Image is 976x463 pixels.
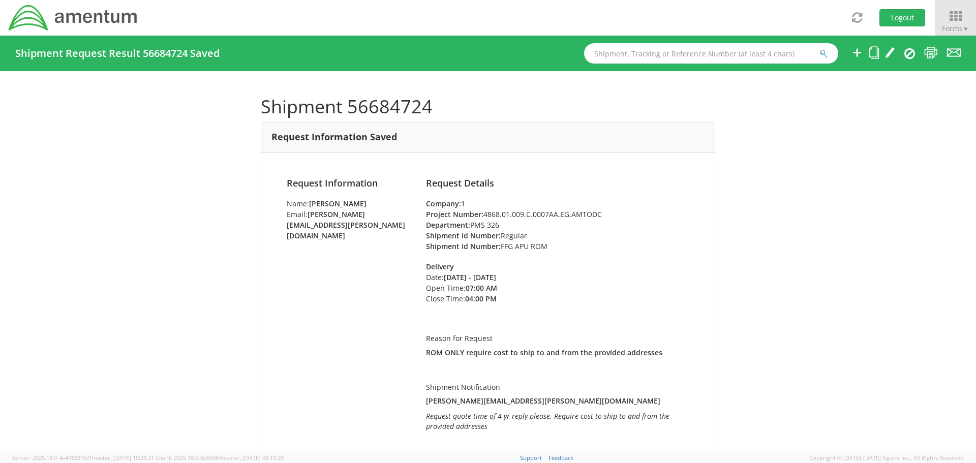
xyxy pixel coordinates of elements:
[426,178,689,189] h4: Request Details
[261,97,715,117] h1: Shipment 56684724
[309,199,367,208] strong: [PERSON_NAME]
[426,283,528,293] li: Open Time:
[426,209,483,219] strong: Project Number:
[287,198,411,209] li: Name:
[287,178,411,189] h4: Request Information
[426,199,461,208] strong: Company:
[942,23,969,33] span: Forms
[426,220,689,230] li: PMS 326
[92,454,154,461] span: master, [DATE] 10:23:21
[520,454,542,461] a: Support
[426,348,662,357] strong: ROM ONLY require cost to ship to and from the provided addresses
[426,231,501,240] strong: Shipment Id Number:
[156,454,284,461] span: Client: 2025.18.0-0e69584
[15,48,220,59] h4: Shipment Request Result 56684724 Saved
[465,294,497,303] strong: 04:00 PM
[287,209,411,241] li: Email:
[271,132,397,142] h3: Request Information Saved
[426,334,689,342] h5: Reason for Request
[426,396,660,406] strong: [PERSON_NAME][EMAIL_ADDRESS][PERSON_NAME][DOMAIN_NAME]
[426,220,470,230] strong: Department:
[426,293,528,304] li: Close Time:
[963,24,969,33] span: ▼
[879,9,925,26] button: Logout
[426,272,528,283] li: Date:
[426,230,689,241] li: Regular
[426,209,689,220] li: 4868.01.009.C.0007AA.EG.AMTODC
[426,241,689,252] li: FFG APU ROM
[8,4,139,32] img: dyn-intl-logo-049831509241104b2a82.png
[222,454,284,461] span: master, [DATE] 08:10:29
[287,209,405,240] strong: [PERSON_NAME][EMAIL_ADDRESS][PERSON_NAME][DOMAIN_NAME]
[469,272,496,282] strong: - [DATE]
[12,454,154,461] span: Server: 2025.18.0-4e47823f9d1
[809,454,964,462] span: Copyright © [DATE]-[DATE] Agistix Inc., All Rights Reserved
[584,43,838,64] input: Shipment, Tracking or Reference Number (at least 4 chars)
[426,262,454,271] strong: Delivery
[466,283,497,293] strong: 07:00 AM
[426,198,689,209] li: 1
[426,241,501,251] strong: Shipment Id Number:
[444,272,467,282] strong: [DATE]
[426,383,689,391] h5: Shipment Notification
[548,454,573,461] a: Feedback
[426,411,669,431] i: Request quote time of 4 yr reply please. Require cost to ship to and from the provided addresses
